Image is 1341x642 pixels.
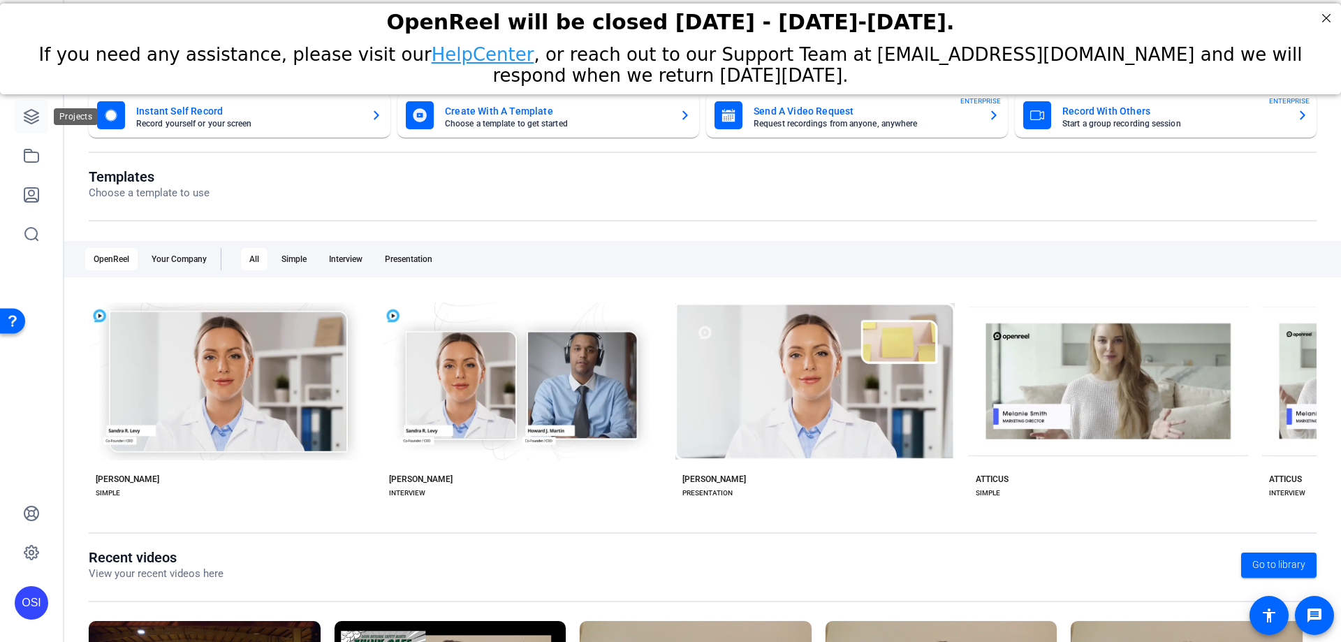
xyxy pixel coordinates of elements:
[1269,96,1310,106] span: ENTERPRISE
[754,119,977,128] mat-card-subtitle: Request recordings from anyone, anywhere
[136,103,360,119] mat-card-title: Instant Self Record
[1306,607,1323,624] mat-icon: message
[273,248,315,270] div: Simple
[15,586,48,620] div: OSI
[89,93,390,138] button: Instant Self RecordRecord yourself or your screen
[39,41,1303,82] span: If you need any assistance, please visit our , or reach out to our Support Team at [EMAIL_ADDRESS...
[960,96,1001,106] span: ENTERPRISE
[754,103,977,119] mat-card-title: Send A Video Request
[1261,607,1277,624] mat-icon: accessibility
[96,474,159,485] div: [PERSON_NAME]
[445,119,668,128] mat-card-subtitle: Choose a template to get started
[143,248,215,270] div: Your Company
[89,185,210,201] p: Choose a template to use
[376,248,441,270] div: Presentation
[1269,474,1302,485] div: ATTICUS
[321,248,371,270] div: Interview
[1062,103,1286,119] mat-card-title: Record With Others
[682,474,746,485] div: [PERSON_NAME]
[1269,488,1305,499] div: INTERVIEW
[136,119,360,128] mat-card-subtitle: Record yourself or your screen
[706,93,1008,138] button: Send A Video RequestRequest recordings from anyone, anywhereENTERPRISE
[89,566,223,582] p: View your recent videos here
[397,93,699,138] button: Create With A TemplateChoose a template to get started
[432,41,534,61] a: HelpCenter
[389,474,453,485] div: [PERSON_NAME]
[89,168,210,185] h1: Templates
[85,248,138,270] div: OpenReel
[54,108,98,125] div: Projects
[96,488,120,499] div: SIMPLE
[17,6,1324,31] div: OpenReel will be closed [DATE] - [DATE]-[DATE].
[1241,553,1317,578] a: Go to library
[241,248,268,270] div: All
[1252,557,1305,572] span: Go to library
[976,488,1000,499] div: SIMPLE
[389,488,425,499] div: INTERVIEW
[1062,119,1286,128] mat-card-subtitle: Start a group recording session
[682,488,733,499] div: PRESENTATION
[1015,93,1317,138] button: Record With OthersStart a group recording sessionENTERPRISE
[445,103,668,119] mat-card-title: Create With A Template
[976,474,1009,485] div: ATTICUS
[89,549,223,566] h1: Recent videos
